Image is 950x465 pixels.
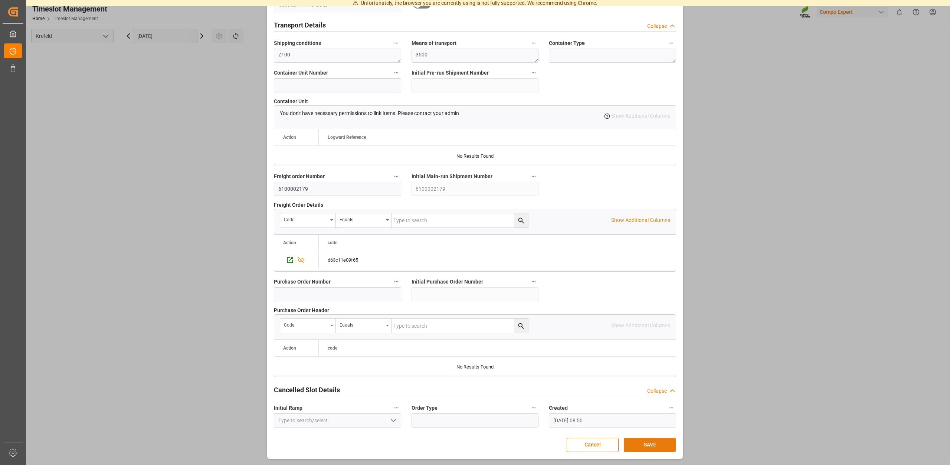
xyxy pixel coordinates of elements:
[514,213,528,227] button: search button
[274,413,401,428] input: Type to search/select
[412,69,489,77] span: Initial Pre-run Shipment Number
[319,251,393,269] div: d63c11e09f65
[284,320,328,328] div: code
[529,403,538,413] button: Order Type
[392,171,401,181] button: Freight order Number
[340,215,383,223] div: Equals
[392,277,401,286] button: Purchase Order Number
[412,278,483,286] span: Initial Purchase Order Number
[274,98,308,105] span: Container Unit
[274,251,319,269] div: Press SPACE to select this row.
[328,135,366,140] span: Logward Reference
[283,346,296,351] div: Action
[280,109,459,117] p: You don't have necessary permissions to link items. Please contact your admin
[392,319,528,333] input: Type to search
[274,385,340,395] h2: Cancelled Slot Details
[529,38,538,48] button: Means of transport
[387,415,398,426] button: open menu
[624,438,676,452] button: SAVE
[274,404,302,412] span: Initial Ramp
[274,49,401,63] textarea: Z100
[274,201,323,209] span: Freight Order Details
[328,346,337,351] span: code
[666,403,676,413] button: Created
[412,173,492,180] span: Initial Main-run Shipment Number
[336,213,392,227] button: open menu
[284,215,328,223] div: code
[392,68,401,78] button: Container Unit Number
[328,240,337,245] span: code
[514,319,528,333] button: search button
[647,387,667,395] div: Collapse
[549,413,676,428] input: DD.MM.YYYY HH:MM
[319,251,393,269] div: Press SPACE to select this row.
[549,39,585,47] span: Container Type
[274,39,321,47] span: Shipping conditions
[274,307,329,314] span: Purchase Order Header
[336,319,392,333] button: open menu
[283,135,296,140] div: Action
[529,171,538,181] button: Initial Main-run Shipment Number
[392,403,401,413] button: Initial Ramp
[274,278,331,286] span: Purchase Order Number
[392,38,401,48] button: Shipping conditions
[280,319,336,333] button: open menu
[392,213,528,227] input: Type to search
[412,49,539,63] textarea: 3500
[647,22,667,30] div: Collapse
[283,240,296,245] div: Action
[666,38,676,48] button: Container Type
[274,173,325,180] span: Freight order Number
[280,213,336,227] button: open menu
[567,438,619,452] button: Cancel
[274,20,326,30] h2: Transport Details
[340,320,383,328] div: Equals
[529,68,538,78] button: Initial Pre-run Shipment Number
[529,277,538,286] button: Initial Purchase Order Number
[549,404,568,412] span: Created
[412,39,456,47] span: Means of transport
[611,216,670,224] p: Show Additional Columns
[412,404,438,412] span: Order Type
[274,69,328,77] span: Container Unit Number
